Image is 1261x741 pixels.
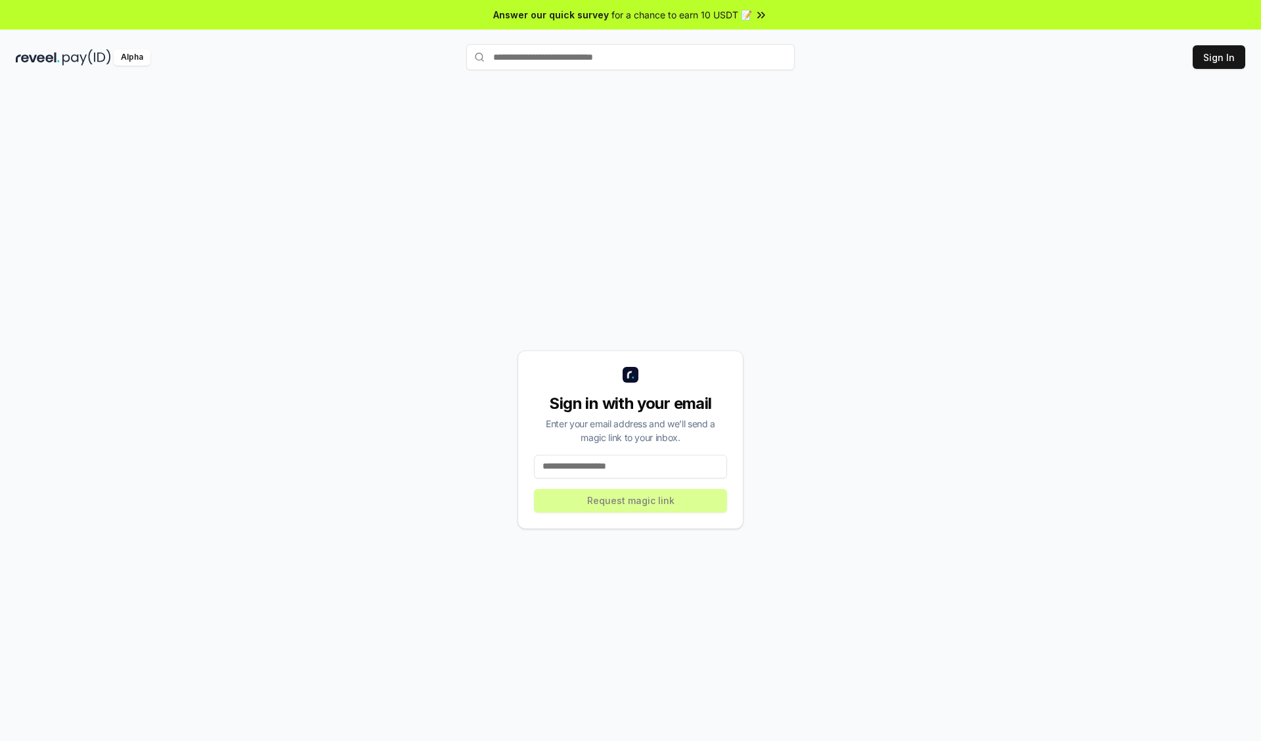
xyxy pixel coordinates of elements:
div: Sign in with your email [534,393,727,414]
img: logo_small [623,367,638,383]
img: pay_id [62,49,111,66]
button: Sign In [1193,45,1245,69]
span: for a chance to earn 10 USDT 📝 [611,8,752,22]
img: reveel_dark [16,49,60,66]
div: Enter your email address and we’ll send a magic link to your inbox. [534,417,727,444]
span: Answer our quick survey [493,8,609,22]
div: Alpha [114,49,150,66]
